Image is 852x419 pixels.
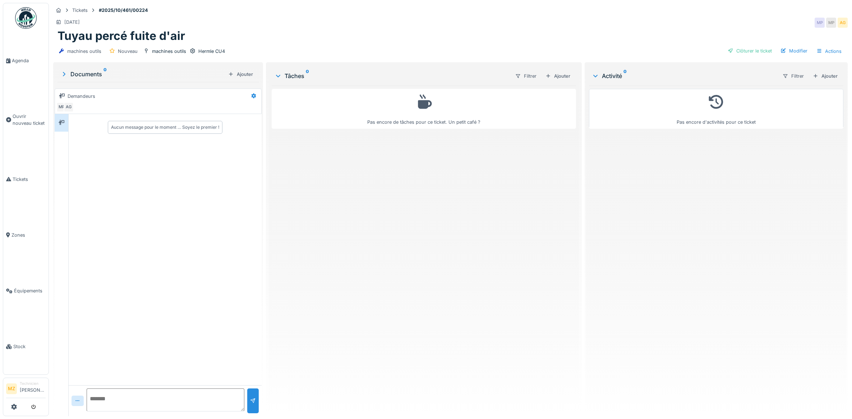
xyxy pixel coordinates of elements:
[13,343,46,350] span: Stock
[57,29,185,43] h1: Tuyau percé fuite d'air
[6,381,46,398] a: MZ Technicien[PERSON_NAME]
[20,381,46,386] div: Technicien
[64,102,74,112] div: AG
[3,207,49,263] a: Zones
[592,72,777,80] div: Activité
[813,46,845,56] div: Actions
[512,71,540,81] div: Filtrer
[64,19,80,26] div: [DATE]
[543,71,573,81] div: Ajouter
[96,7,151,14] strong: #2025/10/461/00224
[225,69,256,79] div: Ajouter
[6,383,17,394] li: MZ
[3,88,49,151] a: Ouvrir nouveau ticket
[306,72,309,80] sup: 0
[3,263,49,319] a: Équipements
[56,102,66,112] div: MP
[20,381,46,396] li: [PERSON_NAME]
[67,48,101,55] div: machines outils
[12,57,46,64] span: Agenda
[3,151,49,207] a: Tickets
[198,48,225,55] div: Hermle CU4
[15,7,37,29] img: Badge_color-CXgf-gQk.svg
[3,319,49,374] a: Stock
[810,71,841,81] div: Ajouter
[725,46,775,56] div: Clôturer le ticket
[826,18,836,28] div: MP
[103,70,107,78] sup: 0
[13,176,46,183] span: Tickets
[14,287,46,294] span: Équipements
[623,72,627,80] sup: 0
[838,18,848,28] div: AG
[275,72,510,80] div: Tâches
[60,70,225,78] div: Documents
[3,33,49,88] a: Agenda
[111,124,219,131] div: Aucun message pour le moment … Soyez le premier !
[594,92,839,126] div: Pas encore d'activités pour ce ticket
[13,113,46,127] span: Ouvrir nouveau ticket
[815,18,825,28] div: MP
[152,48,186,55] div: machines outils
[779,71,807,81] div: Filtrer
[11,232,46,238] span: Zones
[68,93,95,100] div: Demandeurs
[72,7,88,14] div: Tickets
[778,46,810,56] div: Modifier
[118,48,138,55] div: Nouveau
[276,92,572,126] div: Pas encore de tâches pour ce ticket. Un petit café ?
